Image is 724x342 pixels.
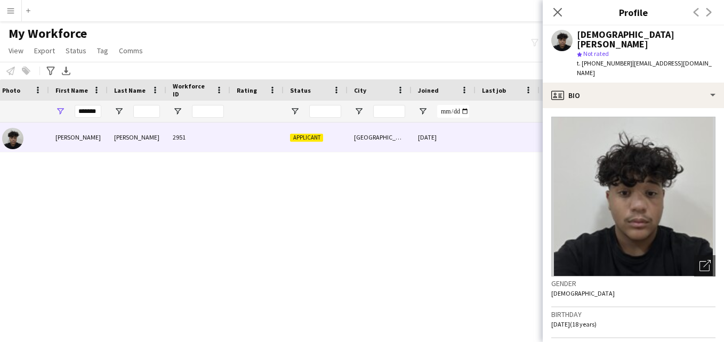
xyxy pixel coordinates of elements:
span: Export [34,46,55,55]
input: Joined Filter Input [437,105,469,118]
span: [DEMOGRAPHIC_DATA] [551,289,615,297]
span: First Name [55,86,88,94]
span: Applicant [290,134,323,142]
input: Status Filter Input [309,105,341,118]
a: Export [30,44,59,58]
span: Comms [119,46,143,55]
a: View [4,44,28,58]
div: Bio [543,83,724,108]
h3: Gender [551,279,715,288]
div: [DEMOGRAPHIC_DATA][PERSON_NAME] [577,30,715,49]
input: Workforce ID Filter Input [192,105,224,118]
h3: Birthday [551,310,715,319]
div: [GEOGRAPHIC_DATA] [348,123,412,152]
a: Status [61,44,91,58]
img: Crew avatar or photo [551,117,715,276]
input: City Filter Input [373,105,405,118]
span: Last Name [114,86,146,94]
img: mohamed sameh [2,128,23,149]
span: Status [66,46,86,55]
a: Tag [93,44,112,58]
div: Open photos pop-in [694,255,715,276]
span: City [354,86,366,94]
button: Open Filter Menu [290,107,300,116]
span: | [EMAIL_ADDRESS][DOMAIN_NAME] [577,59,712,77]
span: Joined [418,86,439,94]
span: Rating [237,86,257,94]
span: Not rated [583,50,609,58]
span: Tag [97,46,108,55]
div: [PERSON_NAME] [49,123,108,152]
div: [PERSON_NAME] [108,123,166,152]
div: 2951 [166,123,230,152]
span: Status [290,86,311,94]
input: First Name Filter Input [75,105,101,118]
app-action-btn: Export XLSX [60,64,73,77]
h3: Profile [543,5,724,19]
span: View [9,46,23,55]
span: Workforce ID [173,82,211,98]
button: Open Filter Menu [55,107,65,116]
span: Photo [2,86,20,94]
button: Open Filter Menu [354,107,364,116]
app-action-btn: Advanced filters [44,64,57,77]
button: Open Filter Menu [418,107,428,116]
button: Open Filter Menu [173,107,182,116]
span: t. [PHONE_NUMBER] [577,59,632,67]
input: Last Name Filter Input [133,105,160,118]
span: My Workforce [9,26,87,42]
a: Comms [115,44,147,58]
button: Open Filter Menu [114,107,124,116]
span: Last job [482,86,506,94]
div: 0 [540,123,609,152]
span: [DATE] (18 years) [551,320,597,328]
div: [DATE] [412,123,476,152]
